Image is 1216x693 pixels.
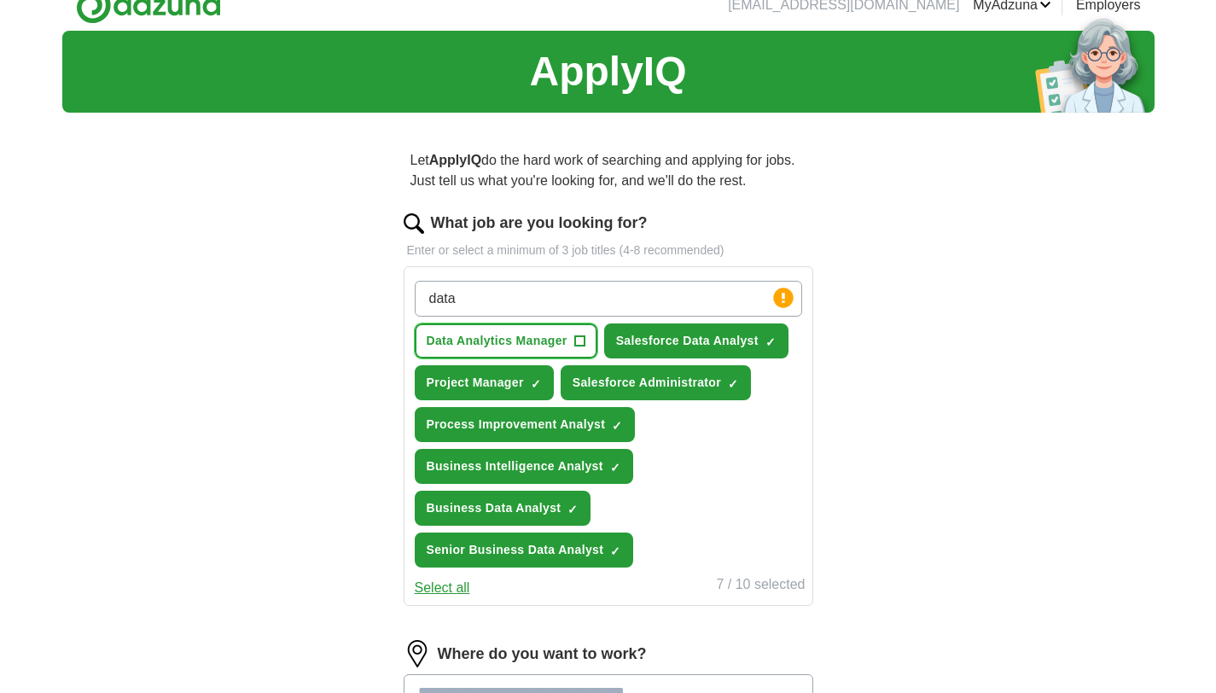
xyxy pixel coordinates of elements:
[427,332,567,350] span: Data Analytics Manager
[431,212,648,235] label: What job are you looking for?
[427,499,561,517] span: Business Data Analyst
[561,365,751,400] button: Salesforce Administrator✓
[427,541,604,559] span: Senior Business Data Analyst
[716,574,805,598] div: 7 / 10 selected
[415,578,470,598] button: Select all
[415,449,633,484] button: Business Intelligence Analyst✓
[529,41,686,102] h1: ApplyIQ
[427,416,606,434] span: Process Improvement Analyst
[567,503,578,516] span: ✓
[415,533,634,568] button: Senior Business Data Analyst✓
[610,461,620,475] span: ✓
[604,323,788,358] button: Salesforce Data Analyst✓
[728,377,738,391] span: ✓
[404,242,813,259] p: Enter or select a minimum of 3 job titles (4-8 recommended)
[415,491,591,526] button: Business Data Analyst✓
[765,335,776,349] span: ✓
[404,640,431,667] img: location.png
[427,374,524,392] span: Project Manager
[573,374,721,392] span: Salesforce Administrator
[404,143,813,198] p: Let do the hard work of searching and applying for jobs. Just tell us what you're looking for, an...
[415,365,554,400] button: Project Manager✓
[616,332,759,350] span: Salesforce Data Analyst
[427,457,603,475] span: Business Intelligence Analyst
[438,643,647,666] label: Where do you want to work?
[531,377,541,391] span: ✓
[415,281,802,317] input: Type a job title and press enter
[612,419,622,433] span: ✓
[610,544,620,558] span: ✓
[415,407,636,442] button: Process Improvement Analyst✓
[404,213,424,234] img: search.png
[429,153,481,167] strong: ApplyIQ
[415,323,597,358] button: Data Analytics Manager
